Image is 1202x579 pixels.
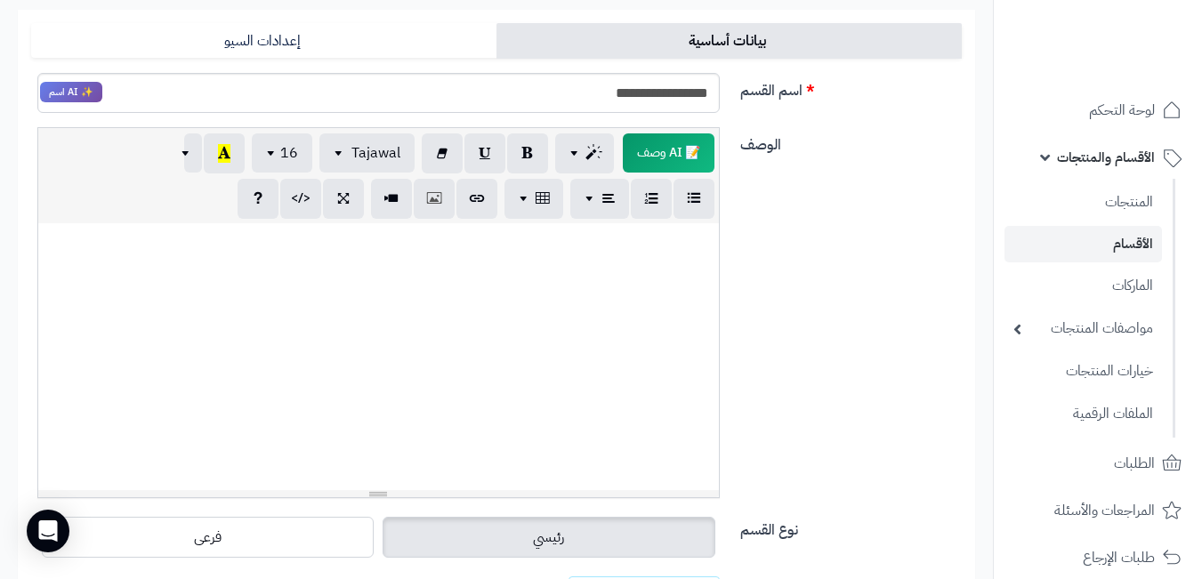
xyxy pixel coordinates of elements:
[319,133,415,173] button: Tajawal
[31,23,496,59] a: إعدادات السيو
[733,73,970,101] label: اسم القسم
[1057,145,1155,170] span: الأقسام والمنتجات
[1089,98,1155,123] span: لوحة التحكم
[1004,310,1162,348] a: مواصفات المنتجات
[1004,183,1162,221] a: المنتجات
[1004,352,1162,390] a: خيارات المنتجات
[1083,545,1155,570] span: طلبات الإرجاع
[1004,395,1162,433] a: الملفات الرقمية
[280,142,298,164] span: 16
[1081,48,1185,85] img: logo-2.png
[1004,442,1191,485] a: الطلبات
[1114,451,1155,476] span: الطلبات
[1004,226,1162,262] a: الأقسام
[1054,498,1155,523] span: المراجعات والأسئلة
[533,527,564,548] span: رئيسي
[351,142,400,164] span: Tajawal
[496,23,962,59] a: بيانات أساسية
[40,82,102,103] span: انقر لاستخدام رفيقك الذكي
[733,512,970,541] label: نوع القسم
[27,510,69,552] div: Open Intercom Messenger
[252,133,312,173] button: 16
[1004,489,1191,532] a: المراجعات والأسئلة
[623,133,714,173] span: انقر لاستخدام رفيقك الذكي
[1004,89,1191,132] a: لوحة التحكم
[1004,536,1191,579] a: طلبات الإرجاع
[1004,267,1162,305] a: الماركات
[733,127,970,156] label: الوصف
[194,527,222,548] span: فرعى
